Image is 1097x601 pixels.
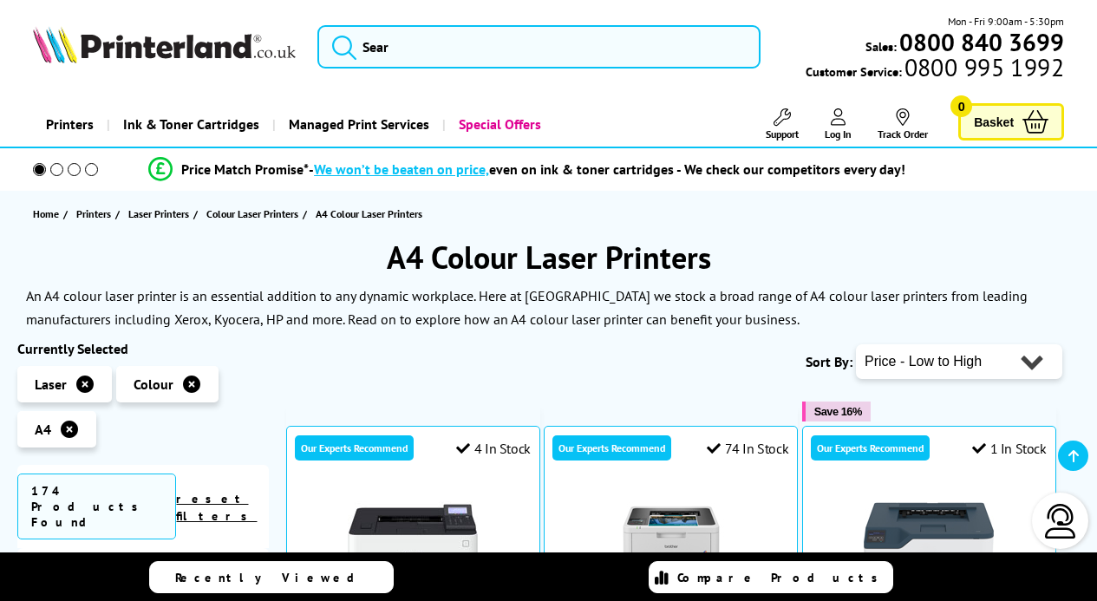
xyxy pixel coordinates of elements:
a: 0800 840 3699 [897,34,1064,50]
span: Price Match Promise* [181,160,309,178]
h1: A4 Colour Laser Printers [17,237,1080,278]
span: Sales: [865,38,897,55]
b: 0800 840 3699 [899,26,1064,58]
a: Recently Viewed [149,561,394,593]
span: A4 Colour Laser Printers [316,207,422,220]
span: Compare Products [677,570,887,585]
img: Printerland Logo [33,26,296,63]
li: modal_Promise [9,154,1045,185]
span: Recently Viewed [175,570,372,585]
div: Our Experts Recommend [552,435,671,461]
a: Printers [33,102,107,147]
span: Colour Laser Printers [206,205,298,223]
a: Track Order [878,108,928,140]
div: Currently Selected [17,340,269,357]
span: Support [766,127,799,140]
a: Special Offers [442,102,554,147]
span: Ink & Toner Cartridges [123,102,259,147]
div: Our Experts Recommend [811,435,930,461]
a: Managed Print Services [272,102,442,147]
span: Save 16% [814,405,862,418]
span: Sort By: [806,353,852,370]
span: We won’t be beaten on price, [314,160,489,178]
span: A4 [35,421,51,438]
button: Save 16% [802,402,871,421]
span: 174 Products Found [17,474,176,539]
span: 0 [950,95,972,117]
a: Log In [825,108,852,140]
input: Sear [317,25,761,69]
a: Printers [76,205,115,223]
a: Home [33,205,63,223]
img: user-headset-light.svg [1043,504,1078,539]
div: - even on ink & toner cartridges - We check our competitors every day! [309,160,905,178]
a: reset filters [176,491,257,524]
div: 1 In Stock [972,440,1047,457]
a: Basket 0 [958,103,1064,140]
span: Colour [134,376,173,393]
a: Laser Printers [128,205,193,223]
a: Colour Laser Printers [206,205,303,223]
div: 74 In Stock [707,440,788,457]
span: Laser Printers [128,205,189,223]
a: Support [766,108,799,140]
span: Printers [76,205,111,223]
span: Mon - Fri 9:00am - 5:30pm [948,13,1064,29]
span: Basket [974,110,1014,134]
span: Log In [825,127,852,140]
span: Laser [35,376,67,393]
span: 0800 995 1992 [902,59,1064,75]
a: Compare Products [649,561,893,593]
p: An A4 colour laser printer is an essential addition to any dynamic workplace. Here at [GEOGRAPHIC... [26,287,1028,328]
span: Customer Service: [806,59,1064,80]
div: Our Experts Recommend [295,435,414,461]
a: Ink & Toner Cartridges [107,102,272,147]
a: Printerland Logo [33,26,296,67]
div: 4 In Stock [456,440,531,457]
